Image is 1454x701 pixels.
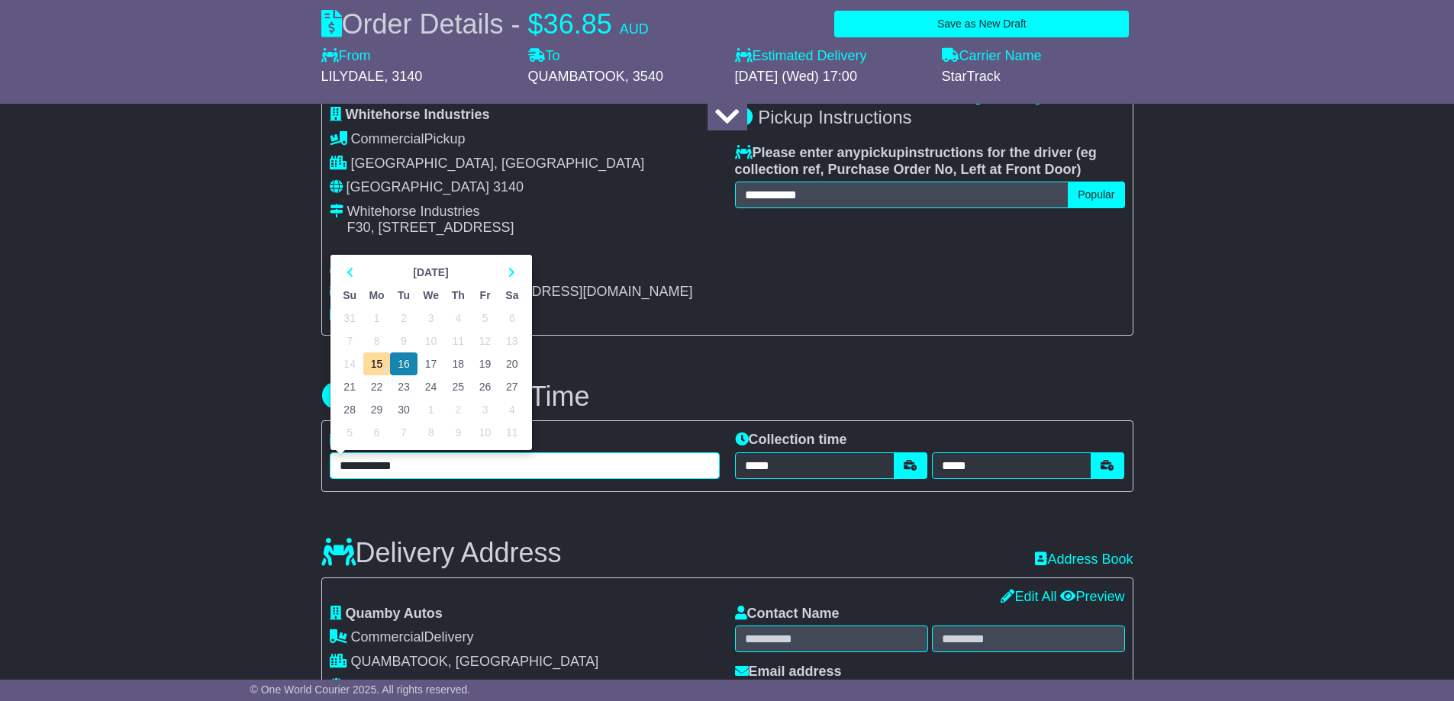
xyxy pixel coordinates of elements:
div: [DATE] (Wed) 17:00 [735,69,927,85]
td: 29 [363,398,391,421]
td: 9 [390,330,417,352]
td: 4 [498,398,525,421]
td: 9 [445,421,472,444]
th: Mo [363,284,391,307]
td: 2 [445,398,472,421]
span: Commercial [351,131,424,146]
span: eg collection ref, Purchase Order No, Left at Front Door [735,145,1097,177]
span: QUAMBATOOK, [GEOGRAPHIC_DATA] [351,654,599,669]
a: Preview [1060,589,1124,604]
td: 7 [390,421,417,444]
div: StarTrack [942,69,1133,85]
span: Quamby Autos [346,606,443,621]
label: Email address [735,664,842,680]
th: Fr [472,284,498,307]
th: Th [445,284,472,307]
span: AUD [620,21,649,37]
td: 25 [445,375,472,398]
td: 15 [363,352,391,375]
td: 3 [418,307,445,330]
span: , 3140 [384,69,422,84]
span: 3540 [493,677,524,693]
td: 24 [418,375,445,398]
th: Select Month [363,261,498,284]
a: Address Book [1035,551,1133,567]
h3: Delivery Address [321,538,562,568]
td: 28 [337,398,363,421]
td: 17 [418,352,445,375]
td: 21 [337,375,363,398]
a: Edit All [1001,589,1056,604]
label: To [528,48,560,65]
td: 19 [472,352,498,375]
td: 18 [445,352,472,375]
label: Please enter any instructions for the driver ( ) [735,145,1125,178]
h3: Pickup Date & Time [321,381,1133,412]
div: F30, [STREET_ADDRESS] [347,220,514,236]
td: 10 [418,330,445,352]
td: 8 [418,421,445,444]
th: Su [337,284,363,307]
td: 13 [498,330,525,352]
div: Delivery [330,629,720,646]
label: From [321,48,371,65]
td: 12 [472,330,498,352]
label: Carrier Name [942,48,1042,65]
span: [GEOGRAPHIC_DATA] [347,677,489,693]
span: $ [528,8,543,40]
td: 11 [445,330,472,352]
td: 7 [337,330,363,352]
th: We [418,284,445,307]
td: 6 [363,421,391,444]
td: 8 [363,330,391,352]
button: Save as New Draft [834,11,1129,37]
span: pickup [861,145,905,160]
td: 6 [498,307,525,330]
label: Collection time [735,432,847,449]
div: Order Details - [321,8,649,40]
span: 3140 [493,179,524,195]
td: 20 [498,352,525,375]
span: [GEOGRAPHIC_DATA] [347,179,489,195]
span: QUAMBATOOK [528,69,625,84]
span: Commercial [351,629,424,645]
td: 1 [418,398,445,421]
td: 5 [472,307,498,330]
td: 30 [390,398,417,421]
span: © One World Courier 2025. All rights reserved. [250,683,471,696]
td: 11 [498,421,525,444]
span: , 3540 [625,69,663,84]
span: LILYDALE [321,69,385,84]
td: 10 [472,421,498,444]
label: Estimated Delivery [735,48,927,65]
td: 26 [472,375,498,398]
td: 31 [337,307,363,330]
button: Popular [1068,182,1124,208]
td: 5 [337,421,363,444]
label: Contact Name [735,606,840,622]
td: 1 [363,307,391,330]
td: 16 [390,352,417,375]
th: Tu [390,284,417,307]
td: 4 [445,307,472,330]
span: [GEOGRAPHIC_DATA], [GEOGRAPHIC_DATA] [351,156,645,171]
span: 36.85 [543,8,612,40]
div: Pickup [330,131,720,148]
td: 2 [390,307,417,330]
td: 23 [390,375,417,398]
td: 3 [472,398,498,421]
td: 14 [337,352,363,375]
td: 27 [498,375,525,398]
div: Whitehorse Industries [347,204,514,220]
th: Sa [498,284,525,307]
td: 22 [363,375,391,398]
span: [PERSON_NAME][EMAIL_ADDRESS][DOMAIN_NAME] [347,284,693,299]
